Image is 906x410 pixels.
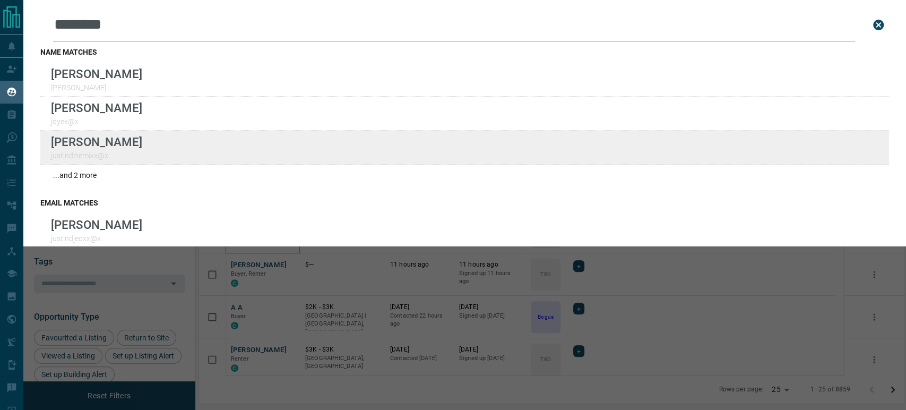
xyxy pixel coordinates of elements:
p: [PERSON_NAME] [51,83,142,92]
p: [PERSON_NAME] [51,101,142,115]
p: [PERSON_NAME] [51,218,142,232]
button: close search bar [868,14,889,36]
p: justindjeoxx@x [51,234,142,243]
h3: name matches [40,48,889,56]
h3: email matches [40,199,889,207]
p: justindziemixx@x [51,151,142,160]
p: [PERSON_NAME] [51,67,142,81]
p: jdyex@x [51,117,142,126]
div: ...and 2 more [40,165,889,186]
p: [PERSON_NAME] [51,135,142,149]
